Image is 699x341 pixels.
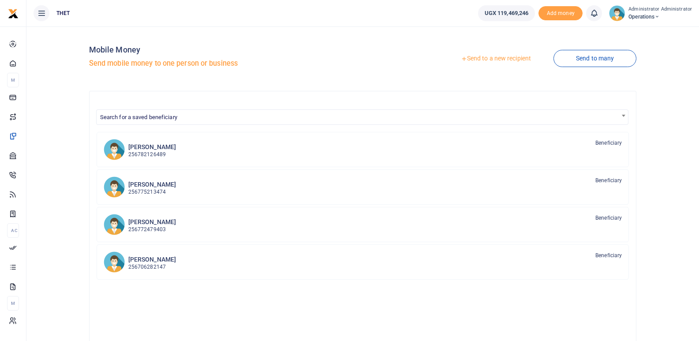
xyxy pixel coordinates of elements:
[8,10,19,16] a: logo-small logo-large logo-large
[595,139,622,147] span: Beneficiary
[97,132,629,167] a: VKk [PERSON_NAME] 256782126489 Beneficiary
[475,5,539,21] li: Wallet ballance
[128,143,176,151] h6: [PERSON_NAME]
[438,51,553,67] a: Send to a new recipient
[96,109,629,125] span: Search for a saved beneficiary
[7,223,19,238] li: Ac
[128,181,176,188] h6: [PERSON_NAME]
[53,9,73,17] span: THET
[595,176,622,184] span: Beneficiary
[538,6,583,21] span: Add money
[538,9,583,16] a: Add money
[89,59,359,68] h5: Send mobile money to one person or business
[128,218,176,226] h6: [PERSON_NAME]
[128,188,176,196] p: 256775213474
[97,207,629,242] a: SGn [PERSON_NAME] 256772479403 Beneficiary
[97,169,629,205] a: SA [PERSON_NAME] 256775213474 Beneficiary
[609,5,692,21] a: profile-user Administrator Administrator Operations
[104,139,125,160] img: VKk
[485,9,529,18] span: UGX 119,469,246
[8,8,19,19] img: logo-small
[97,244,629,280] a: SA [PERSON_NAME] 256706282147 Beneficiary
[628,13,692,21] span: Operations
[609,5,625,21] img: profile-user
[100,114,177,120] span: Search for a saved beneficiary
[128,256,176,263] h6: [PERSON_NAME]
[89,45,359,55] h4: Mobile Money
[97,110,628,124] span: Search for a saved beneficiary
[595,214,622,222] span: Beneficiary
[104,176,125,198] img: SA
[7,296,19,311] li: M
[104,251,125,273] img: SA
[595,251,622,259] span: Beneficiary
[7,73,19,87] li: M
[538,6,583,21] li: Toup your wallet
[478,5,535,21] a: UGX 119,469,246
[128,225,176,234] p: 256772479403
[128,263,176,271] p: 256706282147
[628,6,692,13] small: Administrator Administrator
[104,214,125,235] img: SGn
[553,50,636,67] a: Send to many
[128,150,176,159] p: 256782126489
